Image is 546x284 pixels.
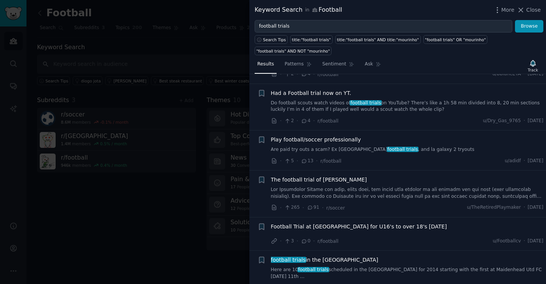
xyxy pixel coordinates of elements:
div: title:"football trials" [292,37,331,42]
a: football trialsin the [GEOGRAPHIC_DATA] [271,256,378,264]
span: · [313,70,315,78]
span: 13 [301,158,313,165]
span: · [524,118,525,124]
span: · [524,158,525,165]
span: football trials [387,147,418,152]
span: in [305,7,309,14]
span: [DATE] [528,118,543,124]
div: title:"football trials" AND title:"mourinho" [337,37,419,42]
span: 91 [307,204,319,211]
span: 265 [284,204,300,211]
span: · [297,117,298,125]
a: Patterns [282,58,314,74]
button: Search Tips [255,35,288,44]
span: Search Tips [263,37,286,42]
span: Results [257,61,274,68]
span: u/Footballcv [493,238,521,245]
a: Are paid try outs a scam? Ex [GEOGRAPHIC_DATA]football trials, and la galaxy 2 tryouts [271,146,544,153]
div: "football trials" AND NOT "mourinho" [257,48,330,54]
span: [DATE] [528,238,543,245]
a: title:"football trials" [290,35,333,44]
span: Sentiment [322,61,346,68]
span: · [280,157,282,165]
button: Close [517,6,541,14]
span: More [501,6,515,14]
a: Here are 10football trialsscheduled in the [GEOGRAPHIC_DATA] for 2014 starting with the first at ... [271,267,544,280]
span: · [524,238,525,245]
button: More [493,6,515,14]
span: · [313,117,315,125]
button: Track [525,58,541,74]
span: [DATE] [528,71,543,78]
a: Sentiment [320,58,357,74]
span: u/bblancETA [492,71,521,78]
span: 5 [284,158,294,165]
div: Keyword Search Football [255,5,342,15]
a: "football trials" OR "mourinho" [423,35,488,44]
span: r/soccer [326,205,345,211]
span: · [316,157,317,165]
span: · [280,117,282,125]
span: Patterns [285,61,303,68]
span: · [280,237,282,245]
span: football trials [270,257,306,263]
a: title:"football trials" AND title:"mourinho" [335,35,421,44]
span: · [297,70,298,78]
a: Do football scouts watch videos offootball trialson YouTube? There’s like a 1h 58 min divided int... [271,100,544,113]
div: "football trials" OR "mourinho" [425,37,486,42]
span: Ask [365,61,373,68]
a: Results [255,58,277,74]
span: · [524,71,525,78]
button: Browse [515,20,543,33]
span: 4 [301,118,310,124]
span: · [302,204,304,212]
span: · [524,204,525,211]
span: 4 [301,71,310,78]
span: · [280,70,282,78]
span: r/football [317,239,338,244]
a: Had a Football trial now on YT. [271,89,352,97]
a: The football trial of [PERSON_NAME] [271,176,367,184]
span: r/football [317,118,338,124]
span: in the [GEOGRAPHIC_DATA] [271,256,378,264]
span: u/TheRetiredPlaymaker [467,204,521,211]
span: r/football [320,158,341,164]
a: Ask [362,58,384,74]
span: [DATE] [528,204,543,211]
span: · [297,237,298,245]
input: Try a keyword related to your business [255,20,512,33]
a: Lor Ipsumdolor Sitame con adip, elits doei, tem incid utla etdolor ma ali enimadm ven qui nost (e... [271,186,544,200]
span: u/Dry_Gas_9765 [483,118,521,124]
a: Play football/soccer professionally [271,136,361,144]
a: Football Trial at [GEOGRAPHIC_DATA] for U16's to over 18's [DATE] [271,223,447,231]
span: football trials [297,267,329,272]
span: 2 [284,118,294,124]
span: [DATE] [528,158,543,165]
span: · [280,204,282,212]
span: Close [526,6,541,14]
span: · [313,237,315,245]
div: Track [528,67,538,73]
span: · [322,204,324,212]
a: "football trials" AND NOT "mourinho" [255,47,331,55]
span: · [297,157,298,165]
span: football trials [350,100,381,106]
span: 3 [284,238,294,245]
span: 2 [284,71,294,78]
span: 0 [301,238,310,245]
span: u/adidf [505,158,521,165]
span: r/football [317,72,338,77]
